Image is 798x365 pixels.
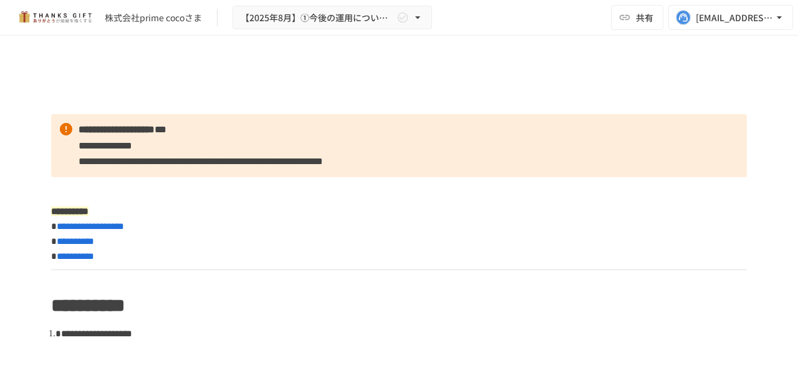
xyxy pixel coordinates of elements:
span: 【2025年8月】①今後の運用についてのご案内/THANKS GIFTキックオフMTG [241,10,394,26]
button: [EMAIL_ADDRESS][DOMAIN_NAME] [668,5,793,30]
div: 株式会社prime cocoさま [105,11,202,24]
button: 【2025年8月】①今後の運用についてのご案内/THANKS GIFTキックオフMTG [233,6,432,30]
img: mMP1OxWUAhQbsRWCurg7vIHe5HqDpP7qZo7fRoNLXQh [15,7,95,27]
button: 共有 [611,5,663,30]
span: 共有 [636,11,653,24]
div: [EMAIL_ADDRESS][DOMAIN_NAME] [696,10,773,26]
